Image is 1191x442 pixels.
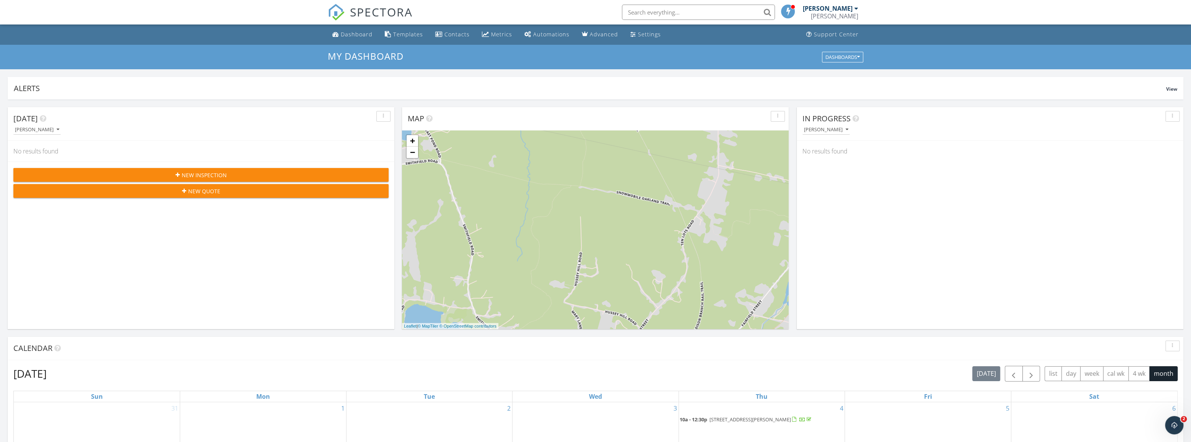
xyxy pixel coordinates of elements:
a: SPECTORA [328,10,413,26]
button: week [1080,366,1103,381]
input: Search everything... [622,5,775,20]
div: Automations [533,31,569,38]
div: [PERSON_NAME] [15,127,59,132]
button: list [1045,366,1062,381]
a: Go to September 1, 2025 [340,402,346,414]
div: Templates [393,31,423,38]
div: No results found [797,141,1183,161]
div: [PERSON_NAME] [803,5,853,12]
div: Contacts [444,31,470,38]
a: Saturday [1088,391,1101,402]
a: Zoom out [407,147,418,158]
a: Tuesday [422,391,436,402]
iframe: Intercom live chat [1165,416,1183,434]
a: Zoom in [407,135,418,147]
div: No results found [8,141,394,161]
div: Metrics [491,31,512,38]
a: Metrics [479,28,515,42]
a: Wednesday [587,391,604,402]
span: [STREET_ADDRESS][PERSON_NAME] [709,416,791,423]
div: Settings [638,31,661,38]
a: Dashboard [329,28,376,42]
button: [DATE] [972,366,1000,381]
button: 4 wk [1128,366,1150,381]
button: New Inspection [13,168,389,182]
span: [DATE] [13,113,38,124]
a: Go to September 5, 2025 [1004,402,1011,414]
span: Map [408,113,424,124]
button: day [1061,366,1080,381]
button: [PERSON_NAME] [802,125,850,135]
a: Go to September 6, 2025 [1171,402,1177,414]
button: [PERSON_NAME] [13,125,61,135]
a: Monday [255,391,272,402]
a: Go to August 31, 2025 [170,402,180,414]
button: Dashboards [822,52,863,62]
button: Next month [1022,366,1040,382]
a: Go to September 4, 2025 [838,402,844,414]
span: View [1166,86,1177,92]
div: James Bickford [811,12,858,20]
a: Settings [627,28,664,42]
a: Sunday [89,391,104,402]
a: © MapTiler [418,324,438,328]
button: month [1149,366,1178,381]
div: [PERSON_NAME] [804,127,848,132]
a: © OpenStreetMap contributors [439,324,496,328]
span: New Quote [188,187,220,195]
img: The Best Home Inspection Software - Spectora [328,4,345,21]
a: Go to September 3, 2025 [672,402,678,414]
span: My Dashboard [328,50,404,62]
a: Friday [923,391,934,402]
a: 10a - 12:30p [STREET_ADDRESS][PERSON_NAME] [680,416,813,423]
span: SPECTORA [350,4,413,20]
span: Calendar [13,343,52,353]
a: Support Center [803,28,862,42]
a: Thursday [754,391,769,402]
span: 10a - 12:30p [680,416,707,423]
span: In Progress [802,113,851,124]
div: Dashboard [341,31,373,38]
span: New Inspection [182,171,227,179]
div: | [402,323,498,329]
a: Automations (Basic) [521,28,573,42]
div: Dashboards [825,54,860,60]
h2: [DATE] [13,366,47,381]
a: Contacts [432,28,473,42]
span: 2 [1181,416,1187,422]
button: New Quote [13,184,389,198]
div: Support Center [814,31,859,38]
a: Templates [382,28,426,42]
a: 10a - 12:30p [STREET_ADDRESS][PERSON_NAME] [680,415,844,424]
div: Alerts [14,83,1166,93]
a: Advanced [579,28,621,42]
a: Leaflet [404,324,417,328]
div: Advanced [590,31,618,38]
button: Previous month [1005,366,1023,382]
a: Go to September 2, 2025 [506,402,512,414]
button: cal wk [1103,366,1129,381]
